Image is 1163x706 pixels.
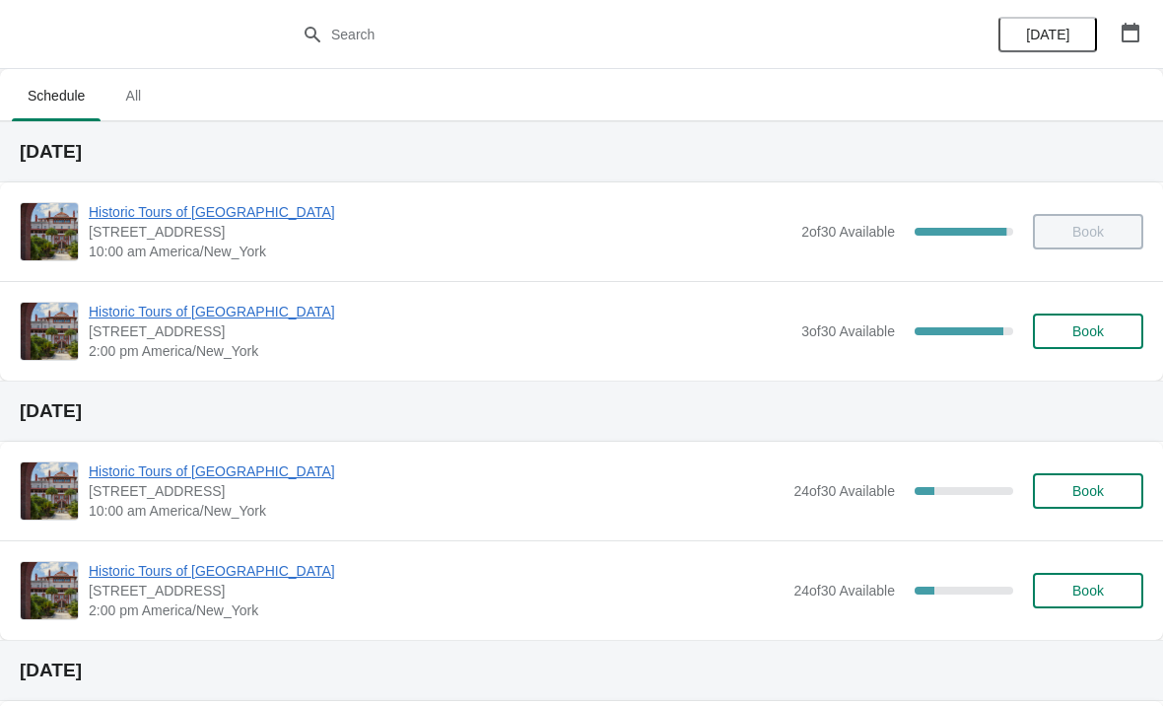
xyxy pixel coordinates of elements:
span: All [108,78,158,113]
h2: [DATE] [20,661,1143,680]
span: 10:00 am America/New_York [89,501,784,521]
span: 3 of 30 Available [801,323,895,339]
span: Book [1072,483,1104,499]
button: [DATE] [998,17,1097,52]
span: Historic Tours of [GEOGRAPHIC_DATA] [89,202,791,222]
span: [STREET_ADDRESS] [89,321,791,341]
span: 24 of 30 Available [793,583,895,599]
span: 2:00 pm America/New_York [89,341,791,361]
button: Book [1033,314,1143,349]
span: 24 of 30 Available [793,483,895,499]
span: Schedule [12,78,101,113]
span: [STREET_ADDRESS] [89,222,791,242]
span: [STREET_ADDRESS] [89,581,784,600]
span: 10:00 am America/New_York [89,242,791,261]
span: Historic Tours of [GEOGRAPHIC_DATA] [89,461,784,481]
img: Historic Tours of Flagler College | 74 King Street, St. Augustine, FL, USA | 10:00 am America/New... [21,462,78,520]
span: [DATE] [1026,27,1069,42]
span: Historic Tours of [GEOGRAPHIC_DATA] [89,561,784,581]
img: Historic Tours of Flagler College | 74 King Street, St. Augustine, FL, USA | 10:00 am America/New... [21,203,78,260]
button: Book [1033,573,1143,608]
span: Book [1072,323,1104,339]
span: Book [1072,583,1104,599]
input: Search [330,17,872,52]
img: Historic Tours of Flagler College | 74 King Street, St. Augustine, FL, USA | 2:00 pm America/New_... [21,562,78,619]
span: 2 of 30 Available [801,224,895,240]
img: Historic Tours of Flagler College | 74 King Street, St. Augustine, FL, USA | 2:00 pm America/New_... [21,303,78,360]
span: [STREET_ADDRESS] [89,481,784,501]
h2: [DATE] [20,142,1143,162]
span: 2:00 pm America/New_York [89,600,784,620]
h2: [DATE] [20,401,1143,421]
span: Historic Tours of [GEOGRAPHIC_DATA] [89,302,791,321]
button: Book [1033,473,1143,509]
